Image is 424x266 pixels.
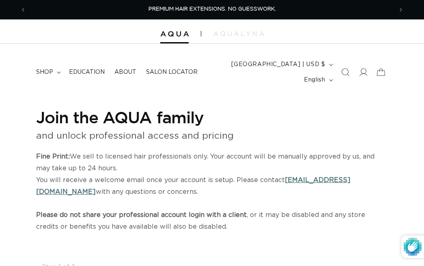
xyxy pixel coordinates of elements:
a: About [110,64,141,81]
span: shop [36,69,53,76]
strong: Fine Print: [36,153,70,160]
img: Protected by hCaptcha [404,236,422,258]
span: Education [69,69,105,76]
img: Aqua Hair Extensions [160,31,189,37]
a: Education [64,64,110,81]
h1: Join the AQUA family [36,107,388,128]
summary: shop [31,64,64,81]
p: and unlock professional access and pricing [36,128,388,144]
a: [EMAIL_ADDRESS][DOMAIN_NAME] [36,177,351,195]
a: Salon Locator [141,64,202,81]
summary: Search [336,63,354,81]
span: English [304,76,325,84]
button: Previous announcement [14,2,32,17]
p: We sell to licensed hair professionals only. Your account will be manually approved by us, and ma... [36,151,388,233]
span: Salon Locator [146,69,198,76]
img: aqualyna.com [213,31,264,36]
button: English [299,72,336,88]
span: PREMIUM HAIR EXTENSIONS. NO GUESSWORK. [149,6,276,12]
strong: Please do not share your professional account login with a client [36,212,247,218]
button: Next announcement [392,2,410,17]
span: [GEOGRAPHIC_DATA] | USD $ [231,60,325,69]
span: About [114,69,136,76]
button: [GEOGRAPHIC_DATA] | USD $ [226,57,336,72]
